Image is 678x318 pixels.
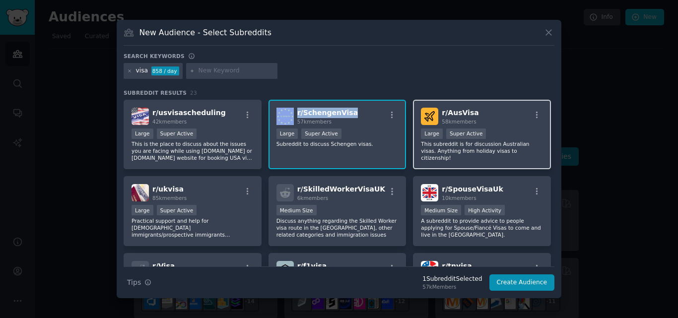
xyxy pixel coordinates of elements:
[157,128,197,139] div: Super Active
[276,128,298,139] div: Large
[124,53,185,60] h3: Search keywords
[301,128,341,139] div: Super Active
[132,184,149,201] img: ukvisa
[139,27,271,38] h3: New Audience - Select Subreddits
[132,205,153,215] div: Large
[127,277,141,288] span: Tips
[276,140,399,147] p: Subreddit to discuss Schengen visas.
[132,140,254,161] p: This is the place to discuss about the issues you are facing while using [DOMAIN_NAME] or [DOMAIN...
[421,217,543,238] p: A subreddit to provide advice to people applying for Spouse/Fiancé Visas to come and live in the ...
[276,108,294,125] img: SchengenVisa
[422,275,482,284] div: 1 Subreddit Selected
[276,261,294,278] img: f1visa
[421,261,438,278] img: tnvisa
[446,128,486,139] div: Super Active
[442,109,478,117] span: r/ AusVisa
[124,274,155,291] button: Tips
[152,185,184,193] span: r/ ukvisa
[124,89,187,96] span: Subreddit Results
[297,195,329,201] span: 6k members
[297,119,332,125] span: 57k members
[465,205,505,215] div: High Activity
[297,262,327,270] span: r/ f1visa
[442,119,476,125] span: 58k members
[297,185,386,193] span: r/ SkilledWorkerVisaUK
[276,217,399,238] p: Discuss anything regarding the Skilled Worker visa route in the [GEOGRAPHIC_DATA], other related ...
[132,108,149,125] img: usvisascheduling
[421,140,543,161] p: This subreddit is for discussion Australian visas. Anything from holiday visas to citizenship!
[190,90,197,96] span: 23
[422,283,482,290] div: 57k Members
[157,205,197,215] div: Super Active
[442,195,476,201] span: 10k members
[136,66,148,75] div: visa
[297,109,358,117] span: r/ SchengenVisa
[151,66,179,75] div: 858 / day
[421,128,443,139] div: Large
[421,108,438,125] img: AusVisa
[199,66,274,75] input: New Keyword
[276,205,317,215] div: Medium Size
[132,217,254,238] p: Practical support and help for [DEMOGRAPHIC_DATA] immigrants/prospective immigrants navigating ma...
[152,119,187,125] span: 42k members
[442,185,503,193] span: r/ SpouseVisaUk
[132,128,153,139] div: Large
[421,184,438,201] img: SpouseVisaUk
[152,109,226,117] span: r/ usvisascheduling
[152,195,187,201] span: 85k members
[489,274,555,291] button: Create Audience
[421,205,461,215] div: Medium Size
[442,262,472,270] span: r/ tnvisa
[152,262,175,270] span: r/ Visa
